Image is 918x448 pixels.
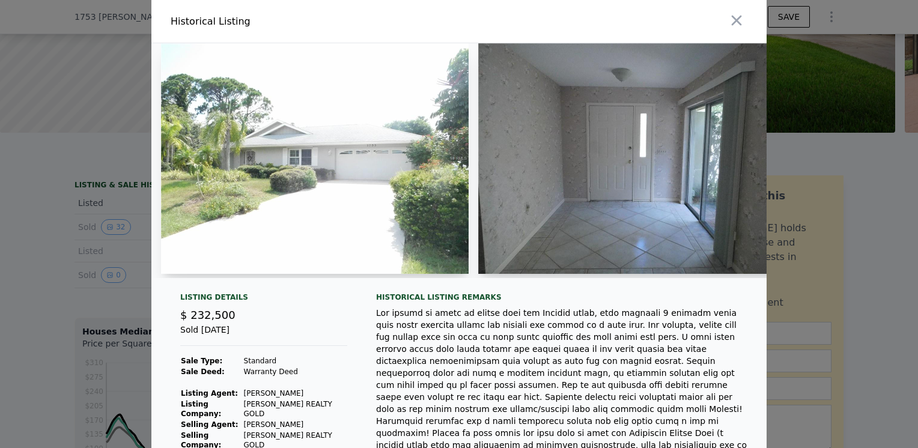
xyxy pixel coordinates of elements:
[181,420,239,429] strong: Selling Agent:
[478,43,786,274] img: Property Img
[181,368,225,376] strong: Sale Deed:
[376,292,747,302] div: Historical Listing remarks
[180,309,236,321] span: $ 232,500
[180,324,347,346] div: Sold [DATE]
[243,356,348,366] td: Standard
[181,389,238,398] strong: Listing Agent:
[171,14,454,29] div: Historical Listing
[180,292,347,307] div: Listing Details
[243,388,348,399] td: [PERSON_NAME]
[243,399,348,419] td: [PERSON_NAME] REALTY GOLD
[181,357,222,365] strong: Sale Type:
[181,400,221,418] strong: Listing Company:
[243,419,348,430] td: [PERSON_NAME]
[243,366,348,377] td: Warranty Deed
[161,43,469,274] img: Property Img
